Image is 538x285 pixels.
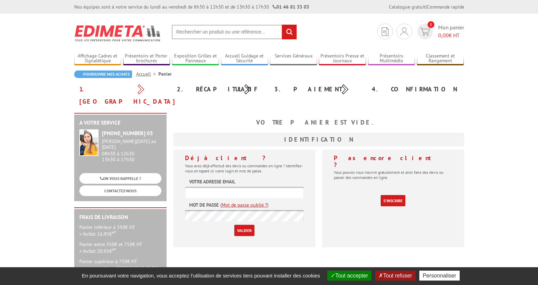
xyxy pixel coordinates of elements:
[189,178,235,185] label: Votre adresse email
[327,271,371,281] button: Tout accepter
[368,53,415,64] a: Présentoirs Multimédia
[79,173,161,184] a: ON VOUS RAPPELLE ?
[389,3,464,10] div: |
[79,120,161,126] h2: A votre service
[74,3,309,10] div: Nos équipes sont à votre service du lundi au vendredi de 8h30 à 12h30 et de 13h30 à 17h30
[74,83,172,108] div: 1. [GEOGRAPHIC_DATA]
[79,224,161,237] p: Panier inférieur à 350€ HT
[220,202,268,208] a: (Mot de passe oublié ?)
[74,21,161,46] img: Edimeta
[172,83,269,95] div: 2. Récapitulatif
[136,71,158,77] a: Accueil
[79,214,161,220] h2: Frais de Livraison
[221,53,268,64] a: Accueil Guidage et Sécurité
[273,4,309,10] strong: 01 46 81 33 03
[438,24,464,39] span: Mon panier
[389,4,426,10] a: Catalogue gratuit
[428,21,434,28] span: 0
[420,28,430,36] img: devis rapide
[172,53,219,64] a: Exposition Grilles et Panneaux
[416,24,464,39] a: devis rapide 0 Mon panier 0,00€ HT
[234,225,254,236] input: Valider
[334,155,452,168] h4: Pas encore client ?
[417,53,464,64] a: Classement et Rangement
[102,139,161,162] div: 08h30 à 12h30 13h30 à 17h30
[123,53,170,64] a: Présentoirs et Porte-brochures
[375,271,415,281] button: Tout refuser
[78,273,324,278] span: En poursuivant votre navigation, vous acceptez l'utilisation de services tiers pouvant installer ...
[79,185,161,196] a: CONTACTEZ-NOUS
[189,202,219,208] label: Mot de passe
[74,70,132,78] a: Poursuivre mes achats
[401,27,408,36] img: devis rapide
[173,133,464,146] h3: Identification
[185,163,304,173] p: Vous avez déjà effectué des devis ou commandes en ligne ? Identifiez-vous en tapant ici votre log...
[270,53,317,64] a: Services Généraux
[282,25,297,39] input: rechercher
[427,4,464,10] a: Commande rapide
[256,118,381,126] b: Votre panier est vide.
[381,195,405,206] a: S'inscrire
[185,155,304,161] h4: Déjà client ?
[102,130,153,137] strong: [PHONE_NUMBER] 03
[79,231,116,237] span: > forfait 16.95€
[269,83,367,95] div: 3. Paiement
[382,27,389,36] img: devis rapide
[74,53,121,64] a: Affichage Cadres et Signalétique
[334,170,452,180] p: Vous pouvez vous inscrire gratuitement et ainsi faire des devis ou passer des commandes en ligne.
[367,83,464,95] div: 4. Confirmation
[112,230,116,235] sup: HT
[158,70,172,77] li: Panier
[79,129,99,156] img: widget-service.jpg
[438,31,464,39] span: € HT
[172,25,297,39] input: Rechercher un produit ou une référence...
[102,139,161,150] div: [PERSON_NAME][DATE] au [DATE]
[419,271,460,281] button: Personnaliser (fenêtre modale)
[438,32,449,39] span: 0,00
[319,53,366,64] a: Présentoirs Presse et Journaux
